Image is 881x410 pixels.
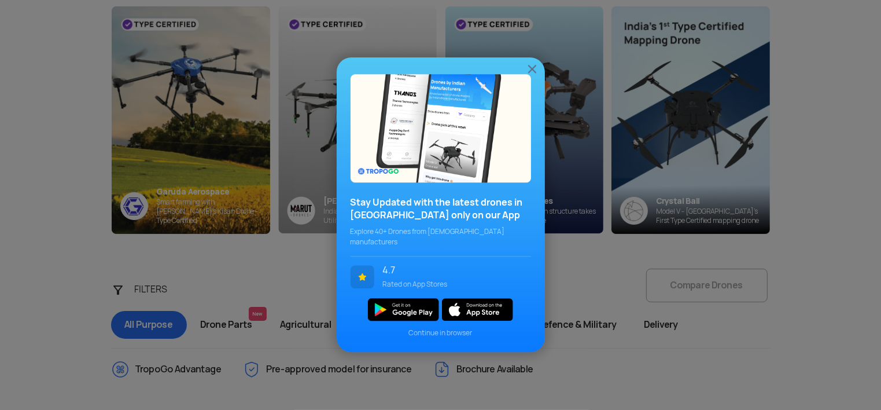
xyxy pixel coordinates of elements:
img: ic_star.svg [351,265,374,288]
img: img_playstore.png [368,298,439,321]
span: Explore 40+ Drones from [DEMOGRAPHIC_DATA] manufacturers [351,226,531,247]
span: 4.7 [383,265,522,276]
span: Continue in browser [351,328,531,339]
img: bg_popupSky.png [351,74,531,182]
img: ic_close.png [525,62,539,76]
img: ios_new.svg [442,298,513,321]
span: Rated on App Stores [383,279,522,290]
h3: Stay Updated with the latest drones in [GEOGRAPHIC_DATA] only on our App [351,196,531,222]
